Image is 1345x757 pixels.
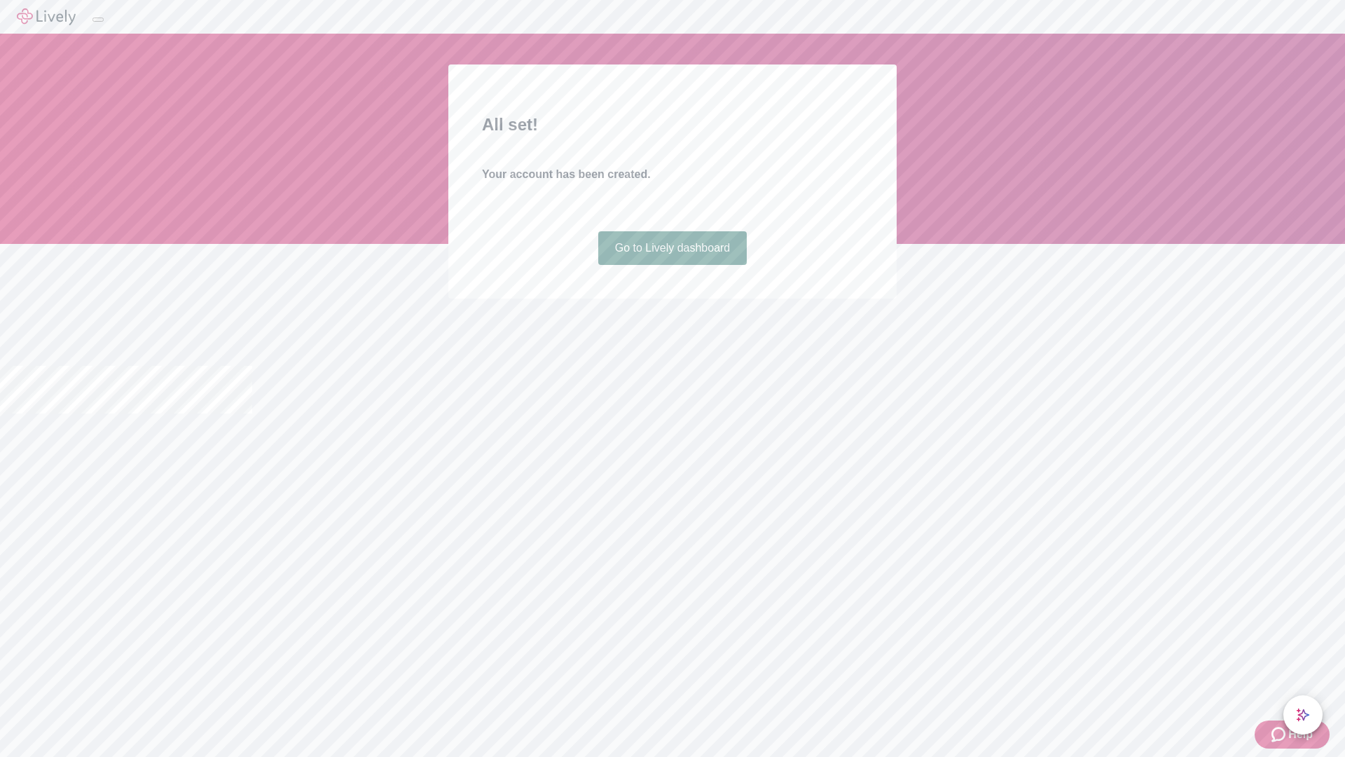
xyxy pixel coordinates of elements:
[482,166,863,183] h4: Your account has been created.
[1288,726,1313,743] span: Help
[1296,708,1310,722] svg: Lively AI Assistant
[1255,721,1330,749] button: Zendesk support iconHelp
[17,8,76,25] img: Lively
[1283,695,1323,735] button: chat
[92,18,104,22] button: Log out
[1271,726,1288,743] svg: Zendesk support icon
[598,231,747,265] a: Go to Lively dashboard
[482,112,863,137] h2: All set!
